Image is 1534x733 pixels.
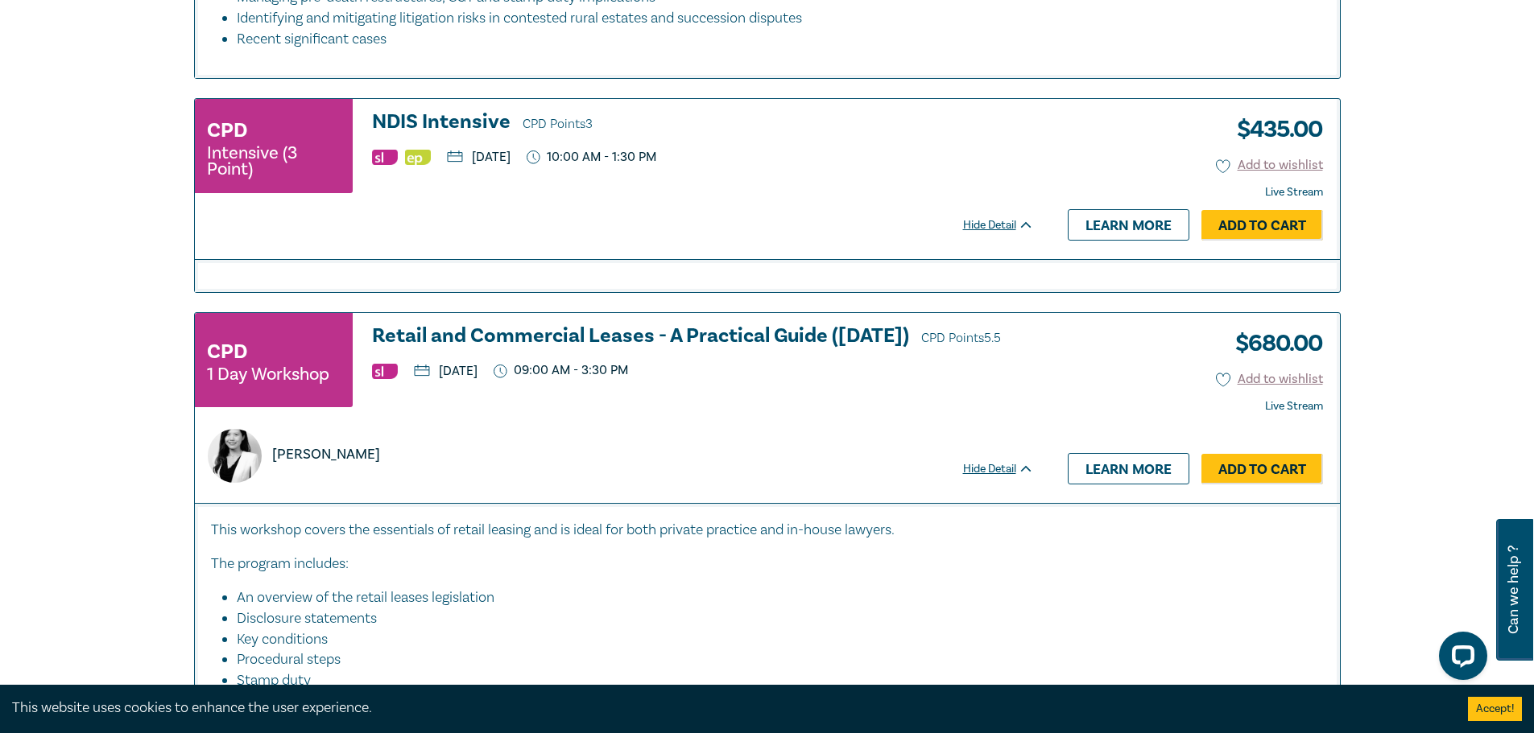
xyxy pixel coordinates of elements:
li: Identifying and mitigating litigation risks in contested rural estates and succession disputes [237,8,1308,29]
h3: Retail and Commercial Leases - A Practical Guide ([DATE]) [372,325,1034,349]
small: Intensive (3 Point) [207,145,341,177]
a: Retail and Commercial Leases - A Practical Guide ([DATE]) CPD Points5.5 [372,325,1034,349]
p: [DATE] [447,150,511,163]
img: Substantive Law [372,150,398,165]
a: Learn more [1068,453,1189,484]
small: 1 Day Workshop [207,366,329,382]
iframe: LiveChat chat widget [1426,625,1494,693]
span: CPD Points 5.5 [921,330,1001,346]
strong: Live Stream [1265,185,1323,200]
div: Hide Detail [963,217,1052,233]
div: Hide Detail [963,461,1052,477]
a: NDIS Intensive CPD Points3 [372,111,1034,135]
h3: $ 680.00 [1223,325,1323,362]
p: This workshop covers the essentials of retail leasing and is ideal for both private practice and ... [211,520,1324,541]
img: https://s3.ap-southeast-2.amazonaws.com/leo-cussen-store-production-content/Contacts/Grace%20Xiao... [208,429,262,483]
li: Key conditions [237,629,1308,650]
a: Add to Cart [1201,454,1323,484]
li: Disclosure statements [237,608,1308,629]
li: Procedural steps [237,649,1308,670]
strong: Live Stream [1265,399,1323,414]
button: Accept cookies [1468,697,1522,721]
span: Can we help ? [1506,529,1521,651]
div: This website uses cookies to enhance the user experience. [12,698,1444,719]
p: The program includes: [211,554,1324,574]
img: Ethics & Professional Responsibility [405,150,431,165]
p: 10:00 AM - 1:30 PM [527,150,657,165]
li: Stamp duty [237,670,1308,691]
li: An overview of the retail leases legislation [237,587,1308,608]
p: 09:00 AM - 3:30 PM [494,363,629,378]
h3: CPD [207,116,247,145]
p: [PERSON_NAME] [272,444,380,465]
button: Add to wishlist [1216,370,1323,389]
li: Recent significant cases [237,29,1324,50]
a: Learn more [1068,209,1189,240]
h3: NDIS Intensive [372,111,1034,135]
button: Add to wishlist [1216,156,1323,175]
h3: CPD [207,337,247,366]
a: Add to Cart [1201,210,1323,241]
span: CPD Points 3 [523,116,593,132]
img: Substantive Law [372,364,398,379]
p: [DATE] [414,364,478,377]
h3: $ 435.00 [1225,111,1323,148]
